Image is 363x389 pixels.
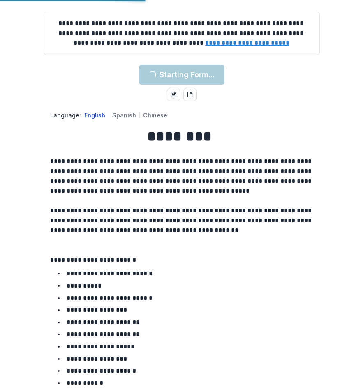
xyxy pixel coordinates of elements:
[183,88,197,101] button: pdf-download
[139,65,224,85] button: Starting Form...
[50,111,81,120] p: Language:
[167,88,180,101] button: word-download
[84,112,105,119] button: English
[143,112,167,119] button: Chinese
[112,112,136,119] button: Spanish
